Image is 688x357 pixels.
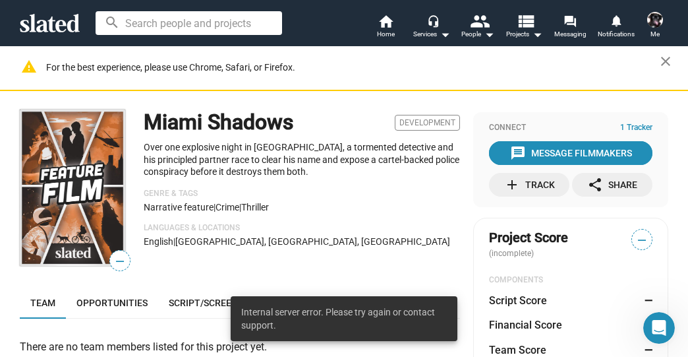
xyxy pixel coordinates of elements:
span: Me [650,26,660,42]
div: • [DATE] [126,157,163,171]
span: Script/Screening [169,298,254,308]
dd: — [640,318,652,332]
span: Team [30,298,55,308]
div: Message Filmmakers [510,141,632,165]
mat-icon: people [470,11,489,30]
div: Jordan [47,108,76,122]
span: Messaging [554,26,587,42]
mat-icon: close [658,53,674,69]
h1: Miami Shadows [144,108,293,137]
button: Projects [501,13,547,42]
button: Send us a message [61,172,203,198]
span: Messages [106,269,157,278]
p: Over one explosive night in [GEOGRAPHIC_DATA], a tormented detective and his principled partner r... [144,141,460,178]
button: Services [409,13,455,42]
span: [GEOGRAPHIC_DATA], [GEOGRAPHIC_DATA], [GEOGRAPHIC_DATA] [175,236,450,247]
a: Opportunities [66,287,158,319]
div: Connect [489,123,652,133]
span: Development [395,115,460,131]
span: Opportunities [76,298,148,308]
div: There are no team members listed for this project yet. [20,340,460,354]
a: Script/Screening [158,287,264,319]
span: Home [377,26,395,42]
div: For the best experience, please use Chrome, Safari, or Firefox. [46,59,660,77]
button: Sharon BruneauMe [639,9,671,44]
img: Sharon Bruneau [647,12,663,28]
button: Track [489,173,569,197]
img: Profile image for Jordan [15,95,42,121]
iframe: Intercom live chat [643,312,675,344]
mat-icon: notifications [610,14,622,26]
div: Services [413,26,450,42]
p: Languages & Locations [144,223,460,234]
h1: Messages [98,6,169,28]
span: Crime [215,202,239,212]
mat-icon: forum [563,15,576,27]
span: | [173,236,175,247]
span: Notifications [598,26,635,42]
input: Search people and projects [96,11,282,35]
div: Close [231,5,255,29]
span: Project Score [489,229,568,247]
div: Team [47,206,71,220]
mat-icon: home [378,13,393,29]
span: Help [209,269,230,278]
span: Internal server error. Please try again or contact support. [241,306,447,332]
a: Notifications [593,13,639,42]
mat-icon: headset_mic [427,15,439,26]
button: People [455,13,501,42]
button: Help [176,236,264,288]
span: Narrative feature [144,202,214,212]
div: • [DATE] [79,108,116,122]
img: Profile image for Team [15,193,42,219]
mat-icon: message [510,145,526,161]
dt: Team Score [489,343,546,357]
button: Messages [88,236,175,288]
mat-icon: add [504,177,520,193]
span: 1 Tracker [620,123,652,133]
span: | [239,202,241,212]
div: COMPONENTS [489,275,652,286]
mat-icon: arrow_drop_down [529,26,545,42]
img: Profile image for Mitchell [15,144,42,170]
span: Projects [506,26,542,42]
a: Team [20,287,66,319]
span: English [144,236,173,247]
dt: Financial Score [489,318,562,332]
mat-icon: warning [21,59,37,75]
span: — [632,232,652,249]
span: — [110,253,130,270]
mat-icon: arrow_drop_down [481,26,497,42]
mat-icon: view_list [516,11,535,30]
mat-icon: share [587,177,603,193]
div: Track [504,173,555,197]
dd: — [640,343,652,357]
span: | [214,202,215,212]
p: Genre & Tags [144,189,460,199]
a: Home [362,13,409,42]
button: Message Filmmakers [489,141,652,165]
div: Share [587,173,637,197]
div: [PERSON_NAME] [47,157,123,171]
div: Team [47,59,71,73]
dt: Script Score [489,294,547,308]
div: • [DATE] [74,206,111,220]
button: Share [572,173,652,197]
div: • 5m ago [74,59,114,73]
img: Miami Shadows [20,110,125,266]
dd: — [640,294,652,308]
a: Messaging [547,13,593,42]
span: Home [30,269,57,278]
mat-icon: arrow_drop_down [437,26,453,42]
div: People [461,26,494,42]
img: Profile image for Team [15,46,42,73]
span: Thriller [241,202,269,212]
span: (incomplete) [489,249,536,258]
